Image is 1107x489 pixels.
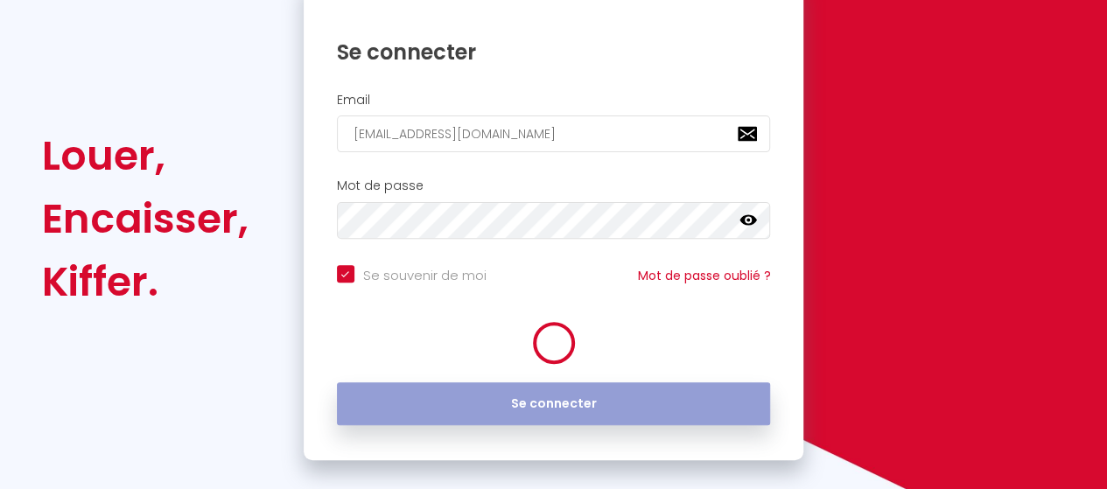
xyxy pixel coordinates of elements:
h1: Se connecter [337,38,771,66]
div: Kiffer. [42,250,249,313]
h2: Mot de passe [337,178,771,193]
div: Louer, [42,124,249,187]
input: Ton Email [337,115,771,152]
a: Mot de passe oublié ? [637,267,770,284]
button: Se connecter [337,382,771,426]
div: Encaisser, [42,187,249,250]
h2: Email [337,93,771,108]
